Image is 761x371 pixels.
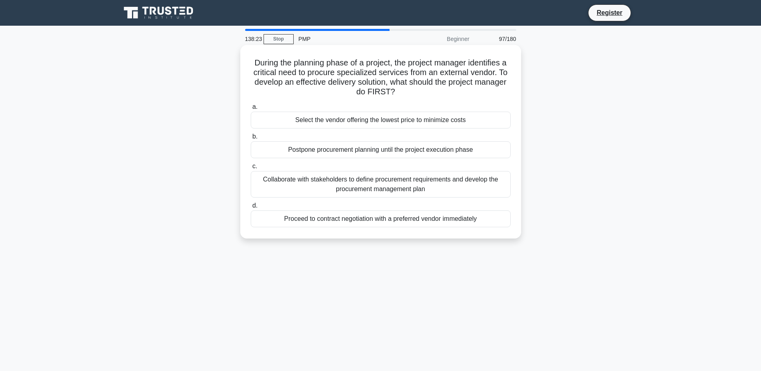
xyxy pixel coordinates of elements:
span: d. [252,202,258,209]
div: Proceed to contract negotiation with a preferred vendor immediately [251,210,511,227]
div: Postpone procurement planning until the project execution phase [251,141,511,158]
span: c. [252,163,257,169]
div: PMP [294,31,404,47]
div: Collaborate with stakeholders to define procurement requirements and develop the procurement mana... [251,171,511,198]
h5: During the planning phase of a project, the project manager identifies a critical need to procure... [250,58,511,97]
span: a. [252,103,258,110]
a: Stop [264,34,294,44]
a: Register [592,8,627,18]
div: Beginner [404,31,474,47]
div: Select the vendor offering the lowest price to minimize costs [251,112,511,128]
div: 138:23 [240,31,264,47]
div: 97/180 [474,31,521,47]
span: b. [252,133,258,140]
